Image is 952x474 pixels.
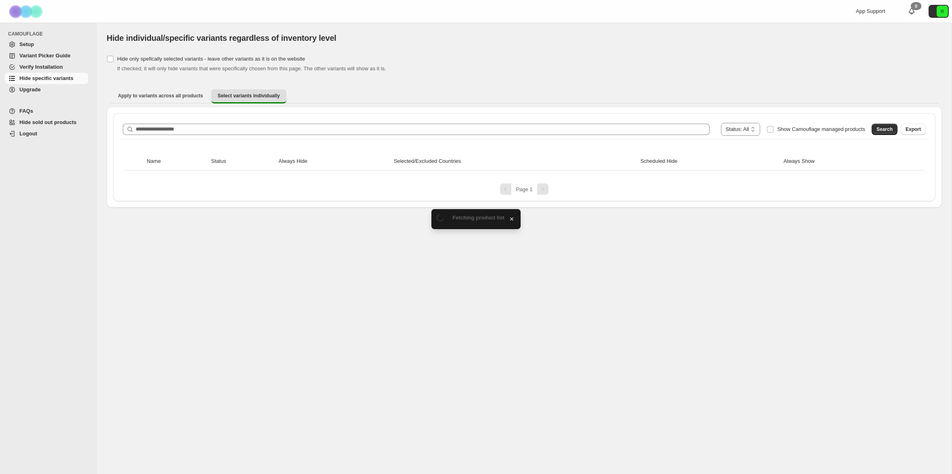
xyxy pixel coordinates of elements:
[107,34,336,42] span: Hide individual/specific variants regardless of inventory level
[856,8,885,14] span: App Support
[117,65,386,72] span: If checked, it will only hide variants that were specifically chosen from this page. The other va...
[118,93,203,99] span: Apply to variants across all products
[638,152,781,171] th: Scheduled Hide
[941,9,944,14] text: R
[452,215,504,221] span: Fetching product list
[111,89,210,102] button: Apply to variants across all products
[5,84,88,95] a: Upgrade
[5,128,88,139] a: Logout
[5,117,88,128] a: Hide sold out products
[6,0,47,23] img: Camouflage
[908,7,916,15] a: 0
[19,75,74,81] span: Hide specific variants
[19,53,70,59] span: Variant Picker Guide
[929,5,949,18] button: Avatar with initials R
[276,152,391,171] th: Always Hide
[209,152,276,171] th: Status
[5,61,88,73] a: Verify Installation
[19,86,41,93] span: Upgrade
[901,124,926,135] button: Export
[144,152,208,171] th: Name
[876,126,893,133] span: Search
[5,39,88,50] a: Setup
[906,126,921,133] span: Export
[117,56,305,62] span: Hide only spefically selected variants - leave other variants as it is on the website
[516,186,532,192] span: Page 1
[5,50,88,61] a: Variant Picker Guide
[937,6,948,17] span: Avatar with initials R
[872,124,897,135] button: Search
[19,119,77,125] span: Hide sold out products
[218,93,280,99] span: Select variants individually
[5,73,88,84] a: Hide specific variants
[781,152,904,171] th: Always Show
[19,64,63,70] span: Verify Installation
[120,183,929,195] nav: Pagination
[19,41,34,47] span: Setup
[107,107,942,208] div: Select variants individually
[777,126,865,132] span: Show Camouflage managed products
[391,152,638,171] th: Selected/Excluded Countries
[5,105,88,117] a: FAQs
[19,131,37,137] span: Logout
[911,2,921,10] div: 0
[8,31,91,37] span: CAMOUFLAGE
[19,108,33,114] span: FAQs
[211,89,286,103] button: Select variants individually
